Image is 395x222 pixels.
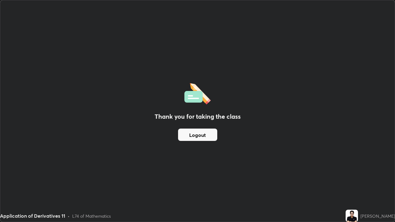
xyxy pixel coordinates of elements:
[360,213,395,219] div: [PERSON_NAME]
[346,210,358,222] img: 6d797e2ea09447509fc7688242447a06.jpg
[184,81,211,105] img: offlineFeedback.1438e8b3.svg
[72,213,111,219] div: L74 of Mathematics
[178,129,217,141] button: Logout
[68,213,70,219] div: •
[155,112,241,121] h2: Thank you for taking the class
